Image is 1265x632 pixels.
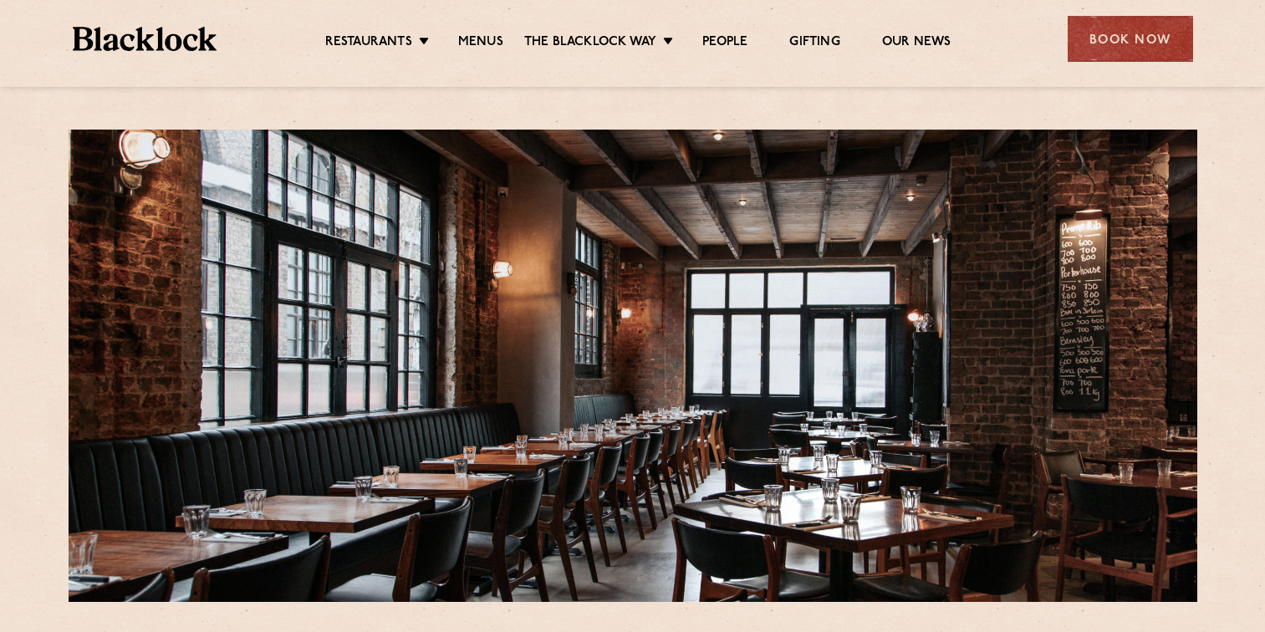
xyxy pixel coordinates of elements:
[1068,16,1193,62] div: Book Now
[702,34,747,53] a: People
[524,34,656,53] a: The Blacklock Way
[325,34,412,53] a: Restaurants
[789,34,839,53] a: Gifting
[73,27,217,51] img: BL_Textured_Logo-footer-cropped.svg
[882,34,951,53] a: Our News
[458,34,503,53] a: Menus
